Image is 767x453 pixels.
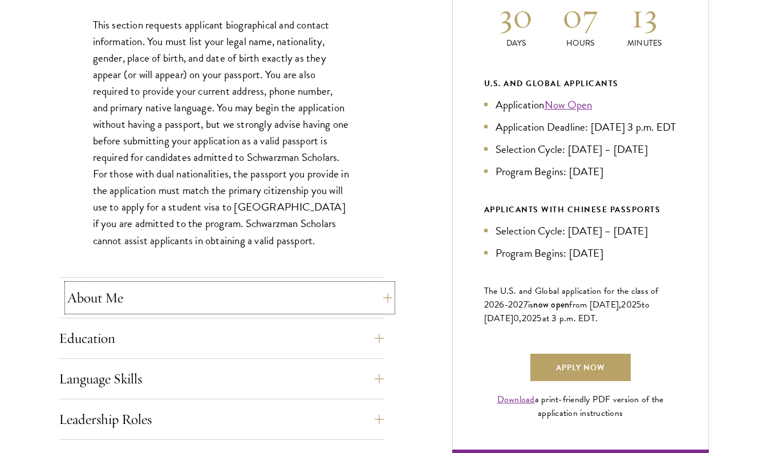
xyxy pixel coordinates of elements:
[530,354,631,381] a: Apply Now
[484,141,677,157] li: Selection Cycle: [DATE] – [DATE]
[484,37,549,49] p: Days
[569,298,621,312] span: from [DATE],
[537,312,542,325] span: 5
[484,245,677,261] li: Program Begins: [DATE]
[59,406,384,433] button: Leadership Roles
[484,298,650,325] span: to [DATE]
[548,37,612,49] p: Hours
[484,203,677,217] div: APPLICANTS WITH CHINESE PASSPORTS
[67,284,392,312] button: About Me
[533,298,569,311] span: now open
[621,298,636,312] span: 202
[484,223,677,239] li: Selection Cycle: [DATE] – [DATE]
[612,37,677,49] p: Minutes
[484,284,659,312] span: The U.S. and Global application for the class of 202
[499,298,504,312] span: 6
[523,298,528,312] span: 7
[484,393,677,420] div: a print-friendly PDF version of the application instructions
[59,325,384,352] button: Education
[519,312,521,325] span: ,
[59,365,384,393] button: Language Skills
[484,76,677,91] div: U.S. and Global Applicants
[636,298,642,312] span: 5
[528,298,534,312] span: is
[484,163,677,180] li: Program Begins: [DATE]
[522,312,537,325] span: 202
[505,298,523,312] span: -202
[497,393,535,406] a: Download
[93,17,350,249] p: This section requests applicant biographical and contact information. You must list your legal na...
[545,96,593,113] a: Now Open
[484,119,677,135] li: Application Deadline: [DATE] 3 p.m. EDT
[484,96,677,113] li: Application
[542,312,598,325] span: at 3 p.m. EDT.
[513,312,519,325] span: 0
